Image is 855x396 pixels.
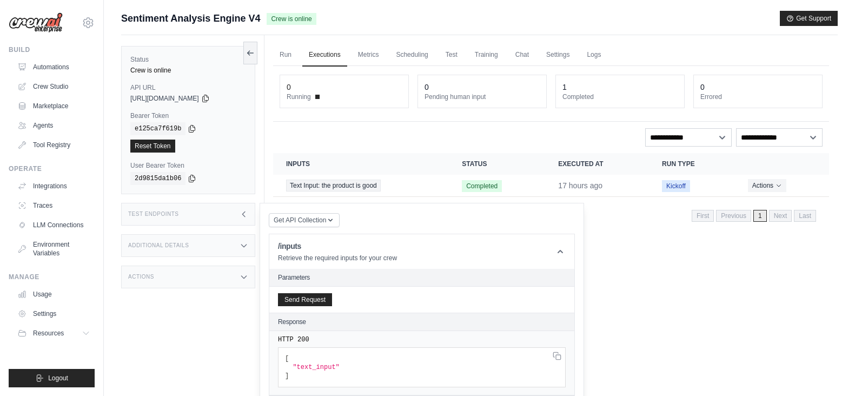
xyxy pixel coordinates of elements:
div: 0 [425,82,429,93]
a: Scheduling [389,44,434,67]
span: Kickoff [662,180,690,192]
span: Crew is online [267,13,316,25]
span: Resources [33,329,64,338]
section: Crew executions table [273,153,829,229]
a: Usage [13,286,95,303]
span: First [692,210,714,222]
div: 1 [562,82,567,93]
div: Operate [9,164,95,173]
span: Completed [462,180,502,192]
a: Automations [13,58,95,76]
span: Last [794,210,816,222]
th: Inputs [273,153,449,175]
span: Previous [716,210,751,222]
label: Bearer Token [130,111,246,120]
nav: Pagination [273,201,829,229]
a: LLM Connections [13,216,95,234]
a: Crew Studio [13,78,95,95]
span: Running [287,93,311,101]
a: Metrics [352,44,386,67]
span: Text Input: the product is good [286,180,381,192]
button: Send Request [278,293,332,306]
a: Settings [13,305,95,322]
button: Actions for execution [748,179,786,192]
span: [URL][DOMAIN_NAME] [130,94,199,103]
button: Resources [13,325,95,342]
div: Manage [9,273,95,281]
h3: Additional Details [128,242,189,249]
a: Logs [580,44,607,67]
h1: /inputs [278,241,397,252]
span: Get API Collection [274,216,326,225]
span: "text_input" [293,364,339,371]
button: Get API Collection [269,213,340,227]
dt: Errored [700,93,816,101]
a: View execution details for Text Input [286,180,436,192]
a: Training [468,44,505,67]
th: Status [449,153,545,175]
a: Test [439,44,464,67]
span: Logout [48,374,68,382]
nav: Pagination [692,210,816,222]
a: Traces [13,197,95,214]
h3: Test Endpoints [128,211,179,217]
th: Executed at [545,153,649,175]
label: User Bearer Token [130,161,246,170]
img: Logo [9,12,63,33]
iframe: Chat Widget [801,344,855,396]
div: Crew is online [130,66,246,75]
code: e125ca7f619b [130,122,185,135]
button: Get Support [780,11,838,26]
a: Agents [13,117,95,134]
a: Chat [509,44,535,67]
h2: Response [278,318,306,326]
time: September 2, 2025 at 16:46 IST [558,181,602,190]
dt: Completed [562,93,678,101]
h2: Parameters [278,273,566,282]
dt: Pending human input [425,93,540,101]
span: ] [285,372,289,380]
a: Run [273,44,298,67]
a: Environment Variables [13,236,95,262]
a: Tool Registry [13,136,95,154]
span: Next [769,210,792,222]
span: Sentiment Analysis Engine V4 [121,11,260,26]
span: [ [285,355,289,362]
a: Settings [540,44,576,67]
th: Run Type [649,153,735,175]
div: 0 [287,82,291,93]
pre: HTTP 200 [278,335,566,344]
h3: Actions [128,274,154,280]
a: Reset Token [130,140,175,153]
a: Marketplace [13,97,95,115]
p: Retrieve the required inputs for your crew [278,254,397,262]
div: Build [9,45,95,54]
a: Integrations [13,177,95,195]
code: 2d9815da1b06 [130,172,185,185]
div: 0 [700,82,705,93]
span: 1 [753,210,767,222]
button: Logout [9,369,95,387]
label: Status [130,55,246,64]
a: Executions [302,44,347,67]
label: API URL [130,83,246,92]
